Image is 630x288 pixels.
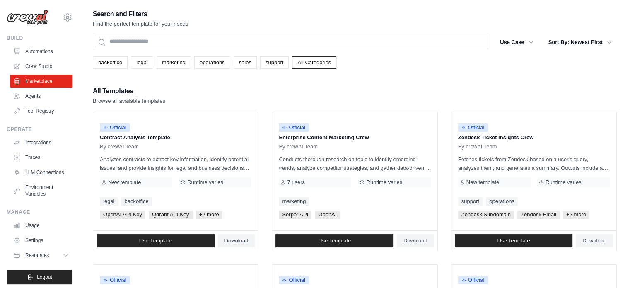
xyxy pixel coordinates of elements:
[486,197,518,206] a: operations
[466,179,499,186] span: New template
[10,45,72,58] a: Automations
[100,155,251,172] p: Analyzes contracts to extract key information, identify potential issues, and provide insights fo...
[563,211,589,219] span: +2 more
[157,56,191,69] a: marketing
[497,237,530,244] span: Use Template
[279,133,430,142] p: Enterprise Content Marketing Crew
[279,123,309,132] span: Official
[287,179,305,186] span: 7 users
[260,56,289,69] a: support
[187,179,223,186] span: Runtime varies
[10,249,72,262] button: Resources
[93,97,165,105] p: Browse all available templates
[458,211,514,219] span: Zendesk Subdomain
[10,90,72,103] a: Agents
[7,10,48,25] img: Logo
[582,237,606,244] span: Download
[218,234,255,247] a: Download
[93,8,188,20] h2: Search and Filters
[10,75,72,88] a: Marketplace
[275,234,393,247] a: Use Template
[100,197,118,206] a: legal
[139,237,172,244] span: Use Template
[121,197,152,206] a: backoffice
[149,211,193,219] span: Qdrant API Key
[10,234,72,247] a: Settings
[234,56,257,69] a: sales
[455,234,573,247] a: Use Template
[7,126,72,133] div: Operate
[546,179,582,186] span: Runtime varies
[279,211,311,219] span: Serper API
[458,155,610,172] p: Fetches tickets from Zendesk based on a user's query, analyzes them, and generates a summary. Out...
[279,197,309,206] a: marketing
[315,211,340,219] span: OpenAI
[458,123,488,132] span: Official
[279,155,430,172] p: Conducts thorough research on topic to identify emerging trends, analyze competitor strategies, a...
[403,237,427,244] span: Download
[25,252,49,259] span: Resources
[7,209,72,215] div: Manage
[10,181,72,201] a: Environment Variables
[10,219,72,232] a: Usage
[100,276,130,284] span: Official
[7,35,72,41] div: Build
[93,85,165,97] h2: All Templates
[458,143,497,150] span: By crewAI Team
[397,234,434,247] a: Download
[10,166,72,179] a: LLM Connections
[10,60,72,73] a: Crew Studio
[100,211,145,219] span: OpenAI API Key
[517,211,560,219] span: Zendesk Email
[292,56,336,69] a: All Categories
[366,179,402,186] span: Runtime varies
[10,151,72,164] a: Traces
[100,133,251,142] p: Contract Analysis Template
[543,35,617,50] button: Sort By: Newest First
[279,143,318,150] span: By crewAI Team
[10,104,72,118] a: Tool Registry
[279,276,309,284] span: Official
[100,143,139,150] span: By crewAI Team
[458,197,483,206] a: support
[131,56,153,69] a: legal
[108,179,141,186] span: New template
[194,56,230,69] a: operations
[458,276,488,284] span: Official
[495,35,538,50] button: Use Case
[318,237,351,244] span: Use Template
[93,20,188,28] p: Find the perfect template for your needs
[458,133,610,142] p: Zendesk Ticket Insights Crew
[7,270,72,284] button: Logout
[576,234,613,247] a: Download
[100,123,130,132] span: Official
[224,237,249,244] span: Download
[37,274,52,281] span: Logout
[97,234,215,247] a: Use Template
[10,136,72,149] a: Integrations
[93,56,128,69] a: backoffice
[196,211,222,219] span: +2 more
